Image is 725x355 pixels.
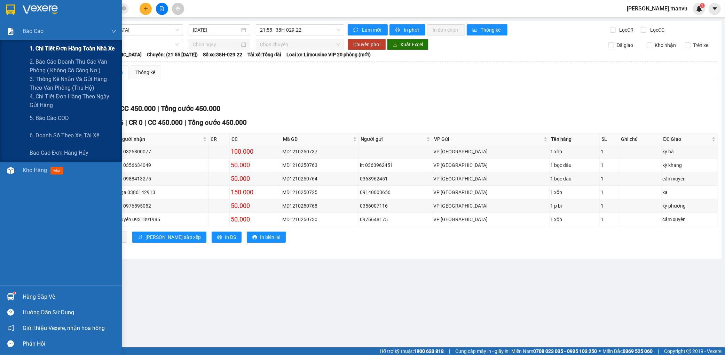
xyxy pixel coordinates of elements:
button: downloadXuất Excel [387,39,428,50]
span: aim [175,6,180,11]
span: Lọc CC [647,26,665,34]
div: MD1210250725 [282,188,357,196]
span: Cung cấp máy in - giấy in: [455,347,510,355]
span: caret-down [712,6,718,12]
span: CR 0 [129,119,143,127]
div: 150.000 [231,187,280,197]
span: Kho hàng [23,167,47,174]
div: 50.000 [231,215,280,224]
sup: 1 [700,3,705,8]
div: VP [GEOGRAPHIC_DATA] [433,175,548,183]
span: 5. Báo cáo COD [30,114,69,122]
th: Tên hàng [550,134,600,145]
div: cẩm xuyên [663,175,716,183]
span: | [449,347,450,355]
span: CC 450.000 [120,104,156,113]
div: huyền 0931391985 [118,216,207,223]
button: printerIn DS [212,232,242,243]
button: aim [172,3,184,15]
span: printer [395,27,401,33]
div: kt 0988413275 [118,175,207,183]
div: 50.000 [231,160,280,170]
strong: 0708 023 035 - 0935 103 250 [533,348,597,354]
span: sync [353,27,359,33]
span: question-circle [7,309,14,316]
span: In biên lai [260,233,280,241]
img: solution-icon [7,28,14,35]
span: bar-chart [472,27,478,33]
button: file-add [156,3,168,15]
div: 50.000 [231,174,280,184]
span: | [144,119,146,127]
span: Hỗ trợ kỹ thuật: [380,347,444,355]
span: 2. Báo cáo doanh thu các văn phòng ( không có công nợ ) [30,57,117,75]
div: MD1210250763 [282,161,357,169]
span: close-circle [122,6,126,12]
img: warehouse-icon [7,167,14,174]
span: 1 [701,3,703,8]
div: 1 xốp [551,216,599,223]
span: Làm mới [362,26,382,34]
td: VP Mỹ Đình [432,159,550,172]
span: Loại xe: Limousine VIP 20 phòng (mới) [287,51,371,58]
th: CR [209,134,230,145]
span: | [157,104,159,113]
div: 1 xốp [551,148,599,155]
span: file-add [159,6,164,11]
span: mới [50,167,63,175]
sup: 1 [13,292,15,294]
div: 1 [601,148,618,155]
button: plus [140,3,152,15]
span: CC 450.000 [148,119,183,127]
img: logo-vxr [6,5,15,15]
div: VP [GEOGRAPHIC_DATA] [433,188,548,196]
span: Lọc CR [617,26,635,34]
input: 12/10/2025 [193,26,240,34]
span: Báo cáo [23,27,44,35]
span: Người nhận [119,135,202,143]
span: Báo cáo đơn hàng hủy [30,148,88,157]
div: VP [GEOGRAPHIC_DATA] [433,216,548,223]
div: VP [GEOGRAPHIC_DATA] [433,202,548,210]
td: MD1210250763 [281,159,359,172]
strong: 1900 633 818 [414,348,444,354]
td: MD1210250725 [281,186,359,199]
span: Giới thiệu Vexere, nhận hoa hồng [23,324,105,332]
button: printerIn phơi [389,24,425,35]
span: Thống kê [481,26,502,34]
span: Người gửi [361,135,425,143]
div: 1 [601,161,618,169]
span: close-circle [122,6,126,10]
div: kỳ phương [663,202,716,210]
button: sort-ascending[PERSON_NAME] sắp xếp [132,232,206,243]
div: ky hà [663,148,716,155]
div: MD1210250737 [282,148,357,155]
span: down [111,29,117,34]
span: [PERSON_NAME].manvu [621,4,693,13]
strong: 0369 525 060 [623,348,653,354]
div: 1 [601,175,618,183]
div: MD1210250768 [282,202,357,210]
span: Miền Nam [511,347,597,355]
div: 0363962451 [360,175,431,183]
td: VP Mỹ Đình [432,145,550,159]
span: In phơi [404,26,420,34]
div: VP [GEOGRAPHIC_DATA] [433,161,548,169]
div: kỳ khang [663,161,716,169]
div: 1 [601,188,618,196]
td: MD1210250730 [281,213,359,226]
td: MD1210250768 [281,199,359,213]
span: Xuất Excel [400,41,423,48]
span: VP Gửi [434,135,542,143]
span: 4. Chi tiết đơn hàng theo ngày gửi hàng [30,92,117,110]
span: Tài xế: Tổng đài [247,51,282,58]
span: In DS [225,233,236,241]
span: | [184,119,186,127]
button: bar-chartThống kê [467,24,507,35]
img: warehouse-icon [7,293,14,300]
span: Mã GD [283,135,352,143]
button: caret-down [709,3,721,15]
input: Chọn ngày [193,41,240,48]
td: MD1210250764 [281,172,359,186]
button: syncLàm mới [348,24,388,35]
